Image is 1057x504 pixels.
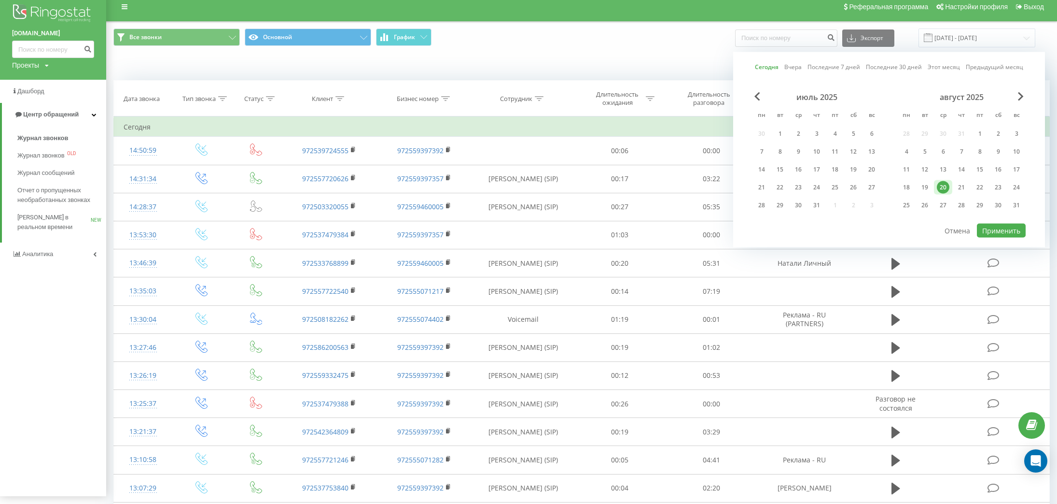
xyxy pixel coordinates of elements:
[17,151,65,160] span: Журнал звонков
[574,361,666,389] td: 00:12
[124,479,163,498] div: 13:07:29
[397,287,444,296] a: 972555071217
[752,180,771,195] div: пн 21 июля 2025 г.
[574,193,666,221] td: 00:27
[876,394,916,412] span: Разговор не состоялся
[1024,3,1044,11] span: Выход
[22,250,53,258] span: Аналитика
[826,180,844,195] div: пт 25 июля 2025 г.
[939,224,975,238] button: Отмена
[17,182,106,209] a: Отчет о пропущенных необработанных звонках
[989,162,1007,177] div: сб 16 авг. 2025 г.
[113,29,240,46] button: Все звонки
[992,145,1004,158] div: 9
[302,230,348,239] a: 972537479384
[574,446,666,474] td: 00:05
[789,162,807,177] div: ср 16 июля 2025 г.
[666,361,757,389] td: 00:53
[574,333,666,361] td: 00:19
[755,181,768,194] div: 21
[17,168,74,178] span: Журнал сообщений
[1010,163,1023,176] div: 17
[971,198,989,213] div: пт 29 авг. 2025 г.
[866,62,922,72] a: Последние 30 дней
[974,128,986,140] div: 1
[302,202,348,211] a: 972503320055
[755,199,768,212] div: 28
[1010,199,1023,212] div: 31
[752,92,881,102] div: июль 2025
[847,145,860,158] div: 12
[124,95,160,103] div: Дата звонка
[971,144,989,159] div: пт 8 авг. 2025 г.
[592,90,643,107] div: Длительность ожидания
[397,202,444,211] a: 972559460005
[1007,198,1026,213] div: вс 31 авг. 2025 г.
[810,199,823,212] div: 31
[842,29,894,47] button: Экспорт
[918,199,931,212] div: 26
[666,277,757,305] td: 07:19
[683,90,735,107] div: Длительность разговора
[918,163,931,176] div: 12
[973,109,987,123] abbr: пятница
[971,127,989,141] div: пт 1 авг. 2025 г.
[934,162,952,177] div: ср 13 авг. 2025 г.
[865,163,878,176] div: 20
[844,144,862,159] div: сб 12 июля 2025 г.
[991,109,1005,123] abbr: суббота
[774,163,786,176] div: 15
[1007,127,1026,141] div: вс 3 авг. 2025 г.
[1007,144,1026,159] div: вс 10 авг. 2025 г.
[937,163,949,176] div: 13
[992,128,1004,140] div: 2
[12,60,39,70] div: Проекты
[397,455,444,464] a: 972555071282
[752,198,771,213] div: пн 28 июля 2025 г.
[302,455,348,464] a: 972557721246
[849,3,928,11] span: Реферальная программа
[936,109,950,123] abbr: среда
[472,165,574,193] td: [PERSON_NAME] (SIP)
[829,128,841,140] div: 4
[666,221,757,249] td: 00:00
[735,29,837,47] input: Поиск по номеру
[397,427,444,436] a: 972559397392
[862,180,881,195] div: вс 27 июля 2025 г.
[472,474,574,502] td: [PERSON_NAME] (SIP)
[992,181,1004,194] div: 23
[900,181,913,194] div: 18
[124,254,163,273] div: 13:46:39
[1024,449,1047,473] div: Open Intercom Messenger
[955,199,968,212] div: 28
[124,394,163,413] div: 13:25:37
[500,95,532,103] div: Сотрудник
[472,390,574,418] td: [PERSON_NAME] (SIP)
[955,181,968,194] div: 21
[2,103,106,126] a: Центр обращений
[844,127,862,141] div: сб 5 июля 2025 г.
[1007,180,1026,195] div: вс 24 авг. 2025 г.
[124,366,163,385] div: 13:26:19
[774,145,786,158] div: 8
[945,3,1008,11] span: Настройки профиля
[992,163,1004,176] div: 16
[754,92,760,101] span: Previous Month
[807,144,826,159] div: чт 10 июля 2025 г.
[1010,128,1023,140] div: 3
[974,145,986,158] div: 8
[574,474,666,502] td: 00:04
[774,181,786,194] div: 22
[757,446,852,474] td: Реклама - RU
[397,371,444,380] a: 972559397392
[937,145,949,158] div: 6
[771,180,789,195] div: вт 22 июля 2025 г.
[17,130,106,147] a: Журнал звонков
[937,181,949,194] div: 20
[897,92,1026,102] div: август 2025
[397,230,444,239] a: 972559397357
[789,144,807,159] div: ср 9 июля 2025 г.
[397,95,439,103] div: Бизнес номер
[302,483,348,492] a: 972537753840
[754,109,769,123] abbr: понедельник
